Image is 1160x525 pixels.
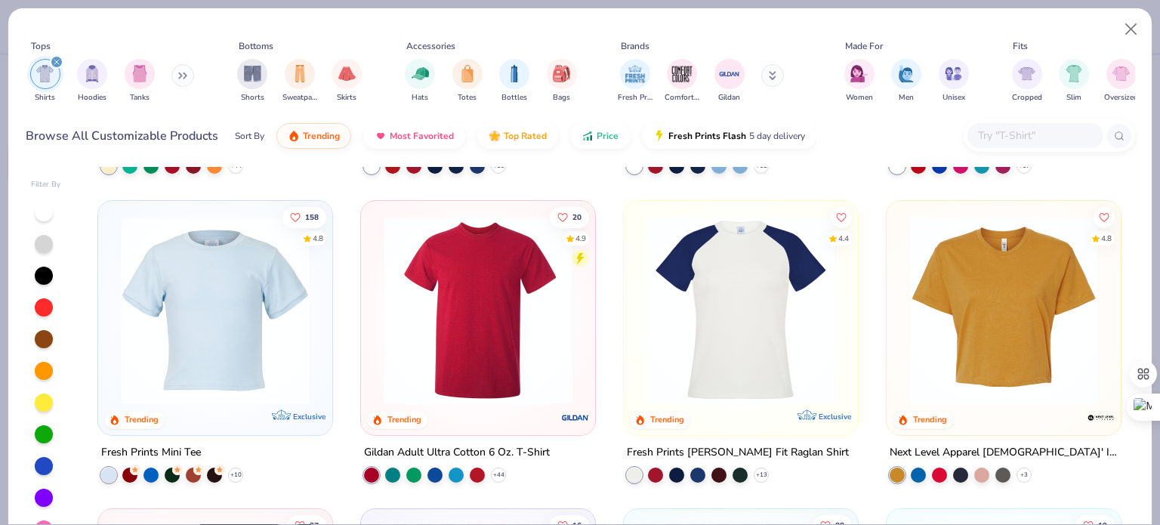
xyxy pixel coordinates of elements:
div: filter for Sweatpants [282,59,317,103]
span: Shorts [241,92,264,103]
img: Men Image [898,65,915,82]
span: Shirts [35,92,55,103]
button: filter button [1104,59,1138,103]
div: filter for Cropped [1012,59,1042,103]
div: filter for Shorts [237,59,267,103]
button: Like [831,206,852,227]
button: filter button [237,59,267,103]
img: Next Level Apparel logo [1085,402,1115,432]
span: Sweatpants [282,92,317,103]
span: + 10 [230,470,242,479]
img: Unisex Image [945,65,962,82]
img: trending.gif [288,130,300,142]
img: Hats Image [412,65,429,82]
button: Most Favorited [363,123,465,149]
span: Hats [412,92,428,103]
div: filter for Gildan [714,59,745,103]
span: + 3 [1020,470,1028,479]
div: Gildan Adult Ultra Cotton 6 Oz. T-Shirt [364,443,550,462]
span: Hoodies [78,92,106,103]
button: filter button [547,59,577,103]
span: + 13 [755,470,767,479]
button: filter button [282,59,317,103]
img: Gildan Image [718,63,741,85]
img: Skirts Image [338,65,356,82]
button: Like [550,206,589,227]
span: Women [846,92,873,103]
button: filter button [844,59,875,103]
div: filter for Shirts [30,59,60,103]
button: filter button [618,59,652,103]
button: filter button [1012,59,1042,103]
span: Cropped [1012,92,1042,103]
div: Fresh Prints Mini Tee [101,443,201,462]
img: Bottles Image [506,65,523,82]
div: filter for Hats [405,59,435,103]
img: Slim Image [1066,65,1082,82]
img: Oversized Image [1112,65,1130,82]
div: filter for Women [844,59,875,103]
span: Oversized [1104,92,1138,103]
button: filter button [125,59,155,103]
div: Made For [845,39,883,53]
div: filter for Skirts [332,59,362,103]
span: Skirts [337,92,356,103]
button: filter button [714,59,745,103]
img: ac85d554-9c5a-4192-9f6b-9a1c8cda542c [902,215,1106,404]
div: filter for Totes [452,59,483,103]
button: Close [1117,15,1146,44]
div: Bottoms [239,39,273,53]
button: filter button [665,59,699,103]
div: Browse All Customizable Products [26,127,218,145]
button: filter button [891,59,921,103]
span: 20 [572,213,582,221]
span: Unisex [942,92,965,103]
img: most_fav.gif [375,130,387,142]
img: d6d584ca-6ecb-4862-80f9-37d415fce208 [639,215,843,404]
span: 158 [306,213,319,221]
span: Bottles [501,92,527,103]
span: Trending [303,130,340,142]
img: TopRated.gif [489,130,501,142]
img: Shorts Image [244,65,261,82]
button: filter button [332,59,362,103]
span: + 12 [755,161,767,170]
button: filter button [452,59,483,103]
div: 4.8 [1101,233,1112,244]
span: + 44 [230,161,242,170]
button: Price [570,123,630,149]
div: filter for Slim [1059,59,1089,103]
img: 44fdc587-2d6a-47aa-a785-3aaf2b23d849 [843,215,1047,404]
span: Exclusive [293,411,325,421]
div: filter for Hoodies [77,59,107,103]
div: Brands [621,39,649,53]
div: filter for Unisex [939,59,969,103]
button: filter button [1059,59,1089,103]
span: 5 day delivery [749,128,805,145]
span: Tanks [130,92,150,103]
img: flash.gif [653,130,665,142]
img: Women Image [850,65,868,82]
img: Shirts Image [36,65,54,82]
span: Price [597,130,619,142]
span: Fresh Prints Flash [668,130,746,142]
div: filter for Oversized [1104,59,1138,103]
div: Fits [1013,39,1028,53]
div: filter for Bottles [499,59,529,103]
img: Cropped Image [1018,65,1035,82]
div: filter for Comfort Colors [665,59,699,103]
img: Comfort Colors Image [671,63,693,85]
img: Totes Image [459,65,476,82]
button: filter button [499,59,529,103]
div: filter for Fresh Prints [618,59,652,103]
span: Gildan [718,92,740,103]
img: Tanks Image [131,65,148,82]
div: filter for Tanks [125,59,155,103]
span: Slim [1066,92,1081,103]
button: filter button [405,59,435,103]
div: Tops [31,39,51,53]
button: filter button [939,59,969,103]
span: Bags [553,92,570,103]
span: Top Rated [504,130,547,142]
div: Accessories [406,39,455,53]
